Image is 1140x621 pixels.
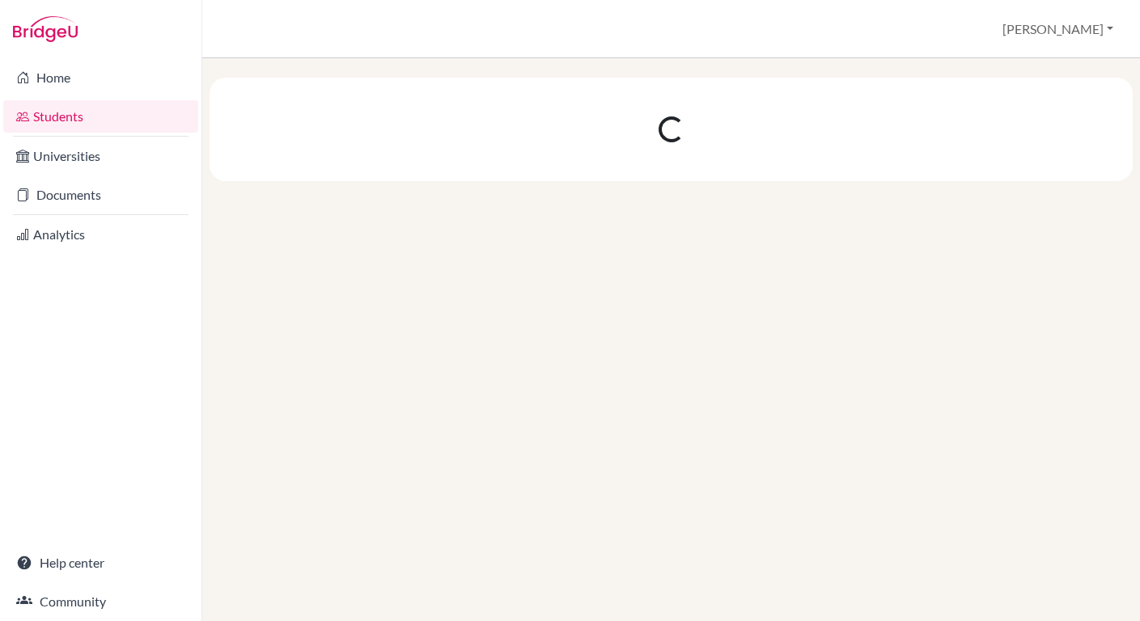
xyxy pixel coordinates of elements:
a: Help center [3,547,198,579]
a: Home [3,61,198,94]
a: Universities [3,140,198,172]
a: Documents [3,179,198,211]
img: Bridge-U [13,16,78,42]
a: Community [3,585,198,618]
button: [PERSON_NAME] [995,14,1121,44]
a: Analytics [3,218,198,251]
a: Students [3,100,198,133]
